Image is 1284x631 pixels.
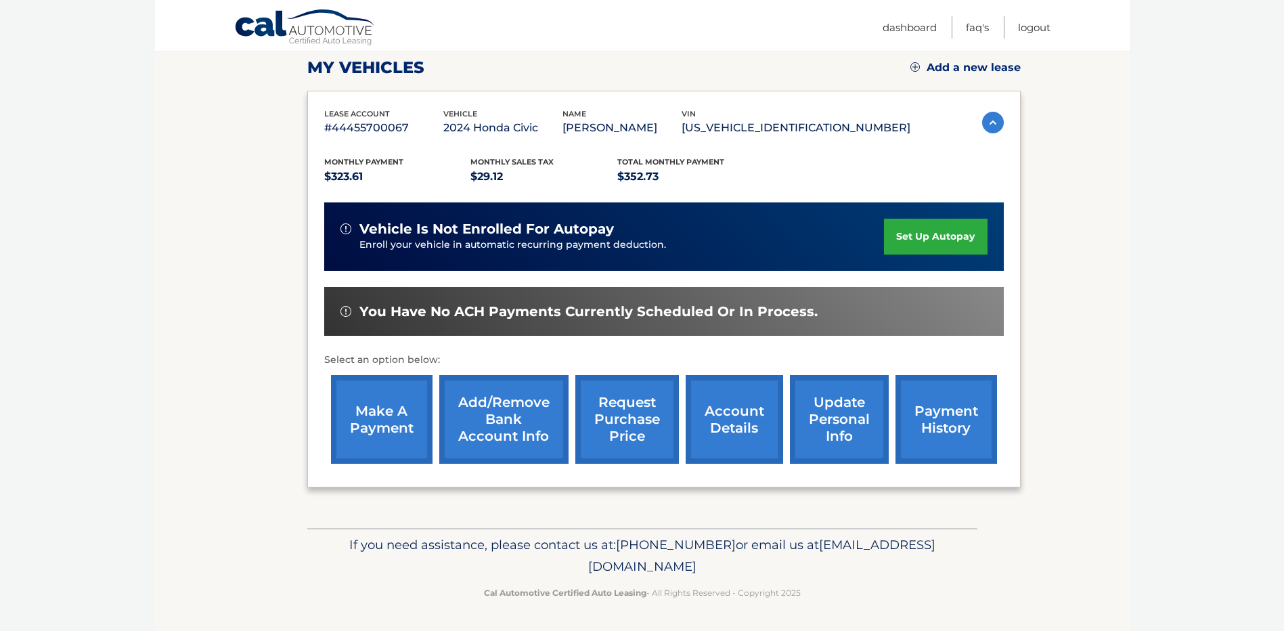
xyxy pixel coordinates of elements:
p: $352.73 [617,167,764,186]
p: $323.61 [324,167,471,186]
img: accordion-active.svg [982,112,1004,133]
p: [US_VEHICLE_IDENTIFICATION_NUMBER] [682,118,910,137]
a: make a payment [331,375,433,464]
p: $29.12 [470,167,617,186]
a: request purchase price [575,375,679,464]
img: add.svg [910,62,920,72]
p: Enroll your vehicle in automatic recurring payment deduction. [359,238,885,253]
p: [PERSON_NAME] [562,118,682,137]
p: 2024 Honda Civic [443,118,562,137]
span: lease account [324,109,390,118]
a: Dashboard [883,16,937,39]
a: FAQ's [966,16,989,39]
span: You have no ACH payments currently scheduled or in process. [359,303,818,320]
p: - All Rights Reserved - Copyright 2025 [316,586,969,600]
a: set up autopay [884,219,987,255]
a: Logout [1018,16,1050,39]
span: [EMAIL_ADDRESS][DOMAIN_NAME] [588,537,935,574]
a: update personal info [790,375,889,464]
span: vehicle [443,109,477,118]
a: account details [686,375,783,464]
p: Select an option below: [324,352,1004,368]
p: #44455700067 [324,118,443,137]
strong: Cal Automotive Certified Auto Leasing [484,588,646,598]
p: If you need assistance, please contact us at: or email us at [316,534,969,578]
span: name [562,109,586,118]
a: Cal Automotive [234,9,376,48]
span: Total Monthly Payment [617,157,724,167]
span: Monthly sales Tax [470,157,554,167]
img: alert-white.svg [340,306,351,317]
a: Add/Remove bank account info [439,375,569,464]
span: vehicle is not enrolled for autopay [359,221,614,238]
span: [PHONE_NUMBER] [616,537,736,552]
a: Add a new lease [910,61,1021,74]
h2: my vehicles [307,58,424,78]
a: payment history [895,375,997,464]
span: Monthly Payment [324,157,403,167]
img: alert-white.svg [340,223,351,234]
span: vin [682,109,696,118]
